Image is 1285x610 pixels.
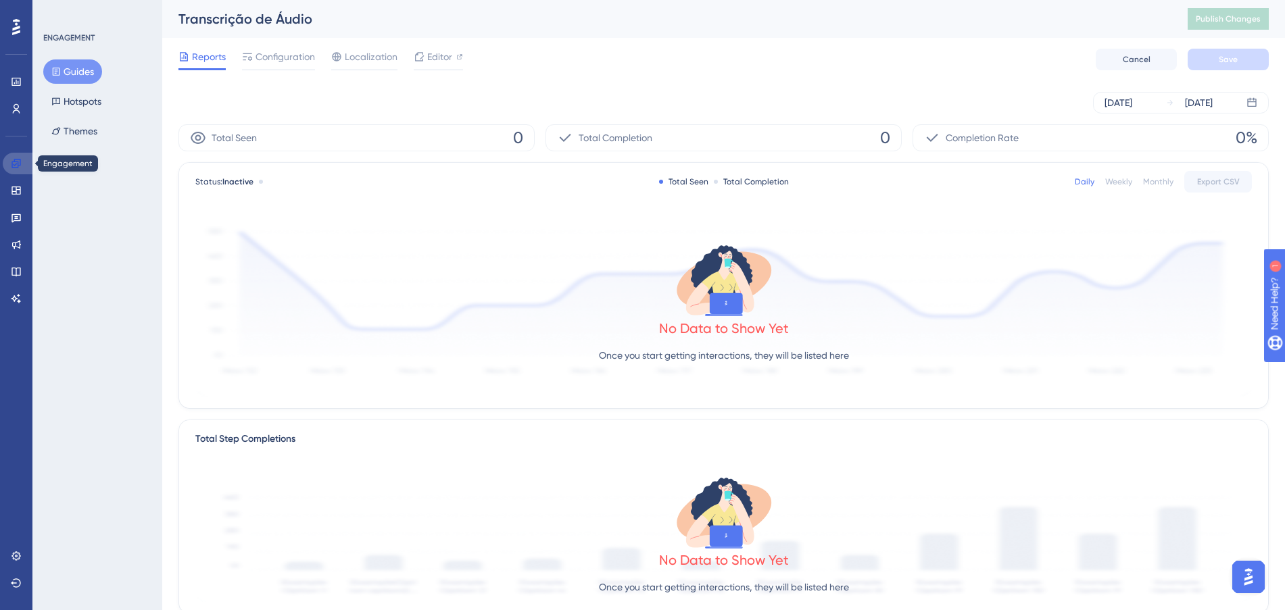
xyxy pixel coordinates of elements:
button: Hotspots [43,89,110,113]
div: Total Completion [714,176,789,187]
div: ENGAGEMENT [43,32,95,43]
span: Completion Rate [946,130,1019,146]
button: Save [1188,49,1269,70]
span: Status: [195,176,253,187]
span: Export CSV [1197,176,1240,187]
span: Inactive [222,177,253,186]
span: Configuration [256,49,315,65]
span: Total Seen [212,130,257,146]
span: Reports [192,49,226,65]
span: Total Completion [579,130,652,146]
iframe: UserGuiding AI Assistant Launcher [1228,557,1269,597]
div: 1 [94,7,98,18]
div: [DATE] [1105,95,1132,111]
div: Weekly [1105,176,1132,187]
button: Themes [43,119,105,143]
div: Daily [1075,176,1094,187]
div: Transcrição de Áudio [178,9,1154,28]
button: Publish Changes [1188,8,1269,30]
div: Total Step Completions [195,431,295,447]
span: Need Help? [32,3,84,20]
div: Total Seen [659,176,708,187]
span: Save [1219,54,1238,65]
span: Editor [427,49,452,65]
p: Once you start getting interactions, they will be listed here [599,347,849,363]
span: 0 [880,127,890,149]
span: Publish Changes [1196,14,1261,24]
span: Cancel [1123,54,1150,65]
div: Monthly [1143,176,1173,187]
div: [DATE] [1185,95,1213,111]
button: Export CSV [1184,171,1252,193]
span: 0 [513,127,523,149]
p: Once you start getting interactions, they will be listed here [599,579,849,595]
span: Localization [345,49,397,65]
div: No Data to Show Yet [659,319,789,338]
button: Cancel [1096,49,1177,70]
div: No Data to Show Yet [659,551,789,569]
button: Guides [43,59,102,84]
span: 0% [1236,127,1257,149]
